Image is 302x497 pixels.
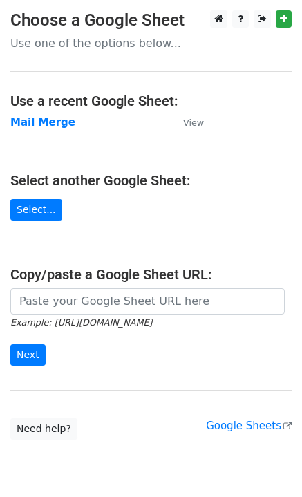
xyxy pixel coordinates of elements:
h4: Use a recent Google Sheet: [10,93,292,109]
h4: Select another Google Sheet: [10,172,292,189]
a: View [169,116,204,129]
a: Mail Merge [10,116,75,129]
a: Need help? [10,418,77,440]
input: Paste your Google Sheet URL here [10,288,285,315]
small: View [183,118,204,128]
h3: Choose a Google Sheet [10,10,292,30]
small: Example: [URL][DOMAIN_NAME] [10,317,152,328]
a: Google Sheets [206,420,292,432]
input: Next [10,344,46,366]
h4: Copy/paste a Google Sheet URL: [10,266,292,283]
a: Select... [10,199,62,221]
p: Use one of the options below... [10,36,292,50]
